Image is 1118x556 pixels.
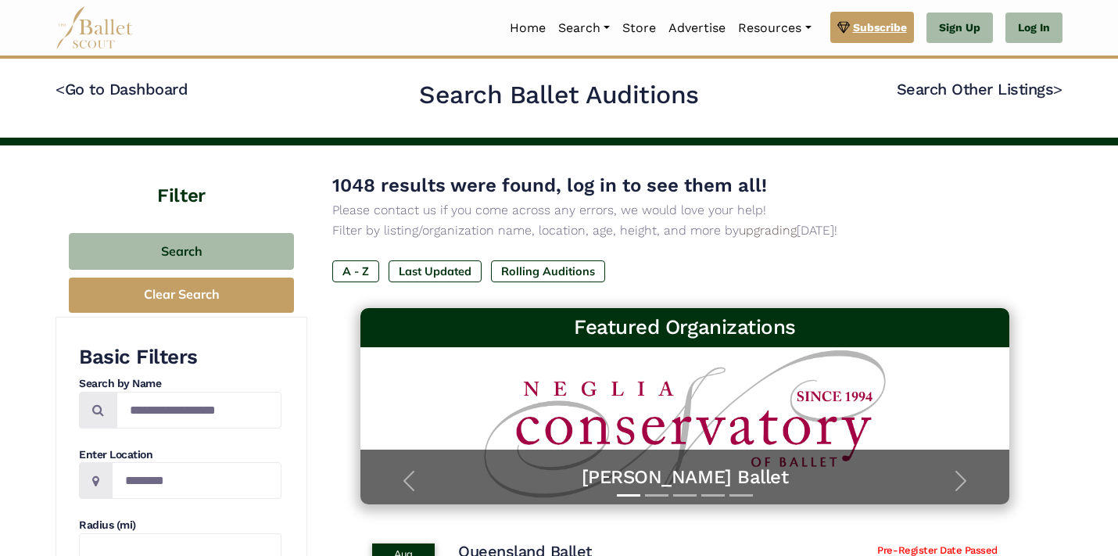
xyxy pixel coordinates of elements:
[645,486,668,504] button: Slide 2
[112,462,281,499] input: Location
[332,174,767,196] span: 1048 results were found, log in to see them all!
[1053,79,1062,99] code: >
[732,12,817,45] a: Resources
[419,79,699,112] h2: Search Ballet Auditions
[332,260,379,282] label: A - Z
[332,200,1037,221] p: Please contact us if you come across any errors, we would love your help!
[853,19,907,36] span: Subscribe
[617,486,640,504] button: Slide 1
[897,80,1062,99] a: Search Other Listings>
[701,486,725,504] button: Slide 4
[56,80,188,99] a: <Go to Dashboard
[332,221,1037,241] p: Filter by listing/organization name, location, age, height, and more by [DATE]!
[376,465,994,490] a: [PERSON_NAME] Ballet
[56,145,307,210] h4: Filter
[79,518,281,533] h4: Radius (mi)
[373,314,997,341] h3: Featured Organizations
[69,278,294,313] button: Clear Search
[79,344,281,371] h3: Basic Filters
[116,392,281,429] input: Search by names...
[69,233,294,270] button: Search
[79,447,281,463] h4: Enter Location
[662,12,732,45] a: Advertise
[1005,13,1062,44] a: Log In
[926,13,993,44] a: Sign Up
[491,260,605,282] label: Rolling Auditions
[79,376,281,392] h4: Search by Name
[503,12,552,45] a: Home
[673,486,697,504] button: Slide 3
[616,12,662,45] a: Store
[830,12,914,43] a: Subscribe
[729,486,753,504] button: Slide 5
[56,79,65,99] code: <
[837,19,850,36] img: gem.svg
[389,260,482,282] label: Last Updated
[739,223,797,238] a: upgrading
[552,12,616,45] a: Search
